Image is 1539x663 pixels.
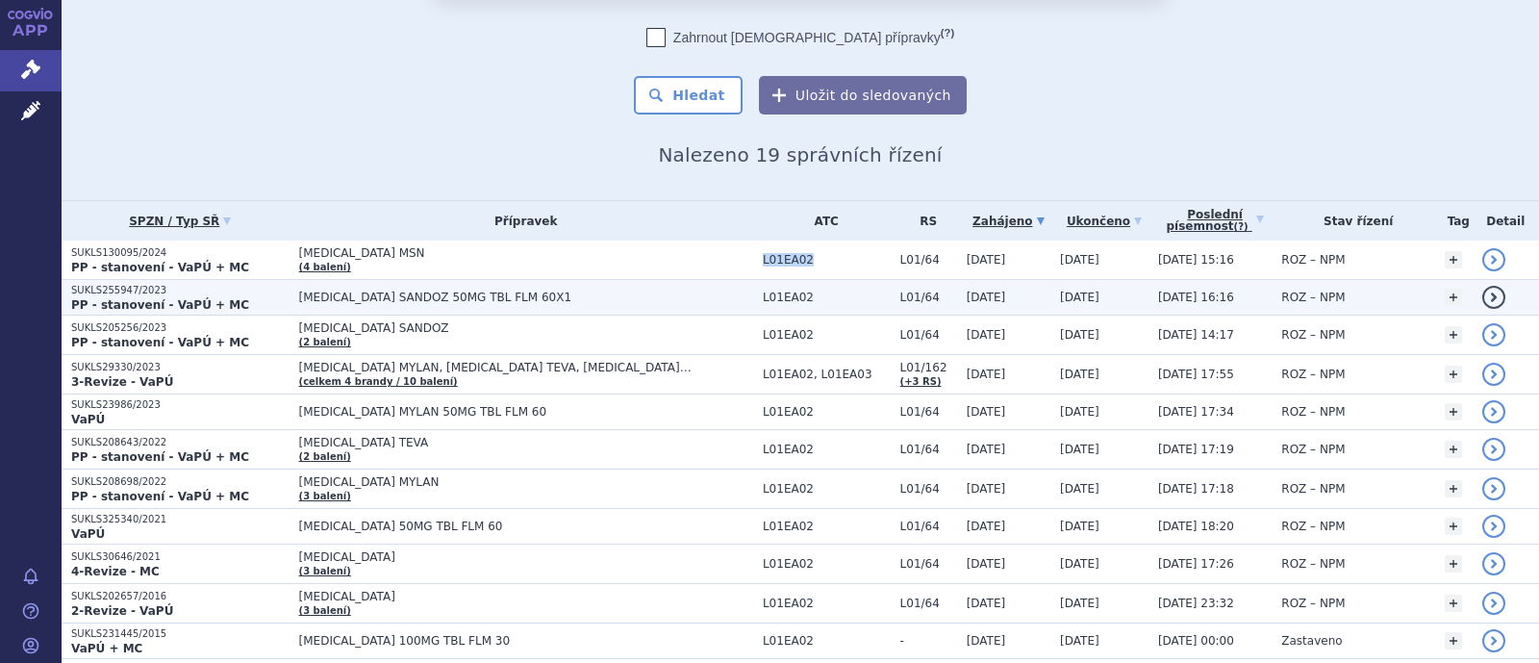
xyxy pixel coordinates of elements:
[1281,405,1345,419] span: ROZ – NPM
[71,375,173,389] strong: 3-Revize - VaPÚ
[299,361,753,374] span: [MEDICAL_DATA] MYLAN, [MEDICAL_DATA] TEVA, [MEDICAL_DATA]…
[763,368,891,381] span: L01EA02, L01EA03
[1281,634,1342,648] span: Zastaveno
[1482,286,1505,309] a: detail
[71,450,249,464] strong: PP - stanovení - VaPÚ + MC
[1060,443,1099,456] span: [DATE]
[763,597,891,610] span: L01EA02
[1158,443,1234,456] span: [DATE] 17:19
[299,262,351,272] a: (4 balení)
[1281,291,1345,304] span: ROZ – NPM
[1281,482,1345,496] span: ROZ – NPM
[1473,201,1539,241] th: Detail
[1482,515,1505,538] a: detail
[1158,405,1234,419] span: [DATE] 17:34
[1281,443,1345,456] span: ROZ – NPM
[967,557,1006,571] span: [DATE]
[1281,557,1345,571] span: ROZ – NPM
[900,328,957,342] span: L01/64
[763,253,891,267] span: L01EA02
[1482,323,1505,346] a: detail
[71,246,290,260] p: SUKLS130095/2024
[1158,482,1234,496] span: [DATE] 17:18
[1445,441,1462,458] a: +
[763,482,891,496] span: L01EA02
[1482,477,1505,500] a: detail
[71,627,290,641] p: SUKLS231445/2015
[1158,253,1234,267] span: [DATE] 15:16
[1158,201,1272,241] a: Poslednípísemnost(?)
[1281,520,1345,533] span: ROZ – NPM
[891,201,957,241] th: RS
[1060,482,1099,496] span: [DATE]
[763,520,891,533] span: L01EA02
[299,405,753,419] span: [MEDICAL_DATA] MYLAN 50MG TBL FLM 60
[1281,597,1345,610] span: ROZ – NPM
[753,201,891,241] th: ATC
[763,291,891,304] span: L01EA02
[967,634,1006,648] span: [DATE]
[1445,251,1462,268] a: +
[1158,291,1234,304] span: [DATE] 16:16
[71,321,290,335] p: SUKLS205256/2023
[1060,208,1148,235] a: Ukončeno
[71,527,105,541] strong: VaPÚ
[967,208,1050,235] a: Zahájeno
[290,201,753,241] th: Přípravek
[967,405,1006,419] span: [DATE]
[299,566,351,576] a: (3 balení)
[1158,520,1234,533] span: [DATE] 18:20
[1445,326,1462,344] a: +
[71,490,249,503] strong: PP - stanovení - VaPÚ + MC
[967,368,1006,381] span: [DATE]
[71,336,249,349] strong: PP - stanovení - VaPÚ + MC
[967,482,1006,496] span: [DATE]
[299,634,753,648] span: [MEDICAL_DATA] 100MG TBL FLM 30
[1482,552,1505,575] a: detail
[71,361,290,374] p: SUKLS29330/2023
[1158,328,1234,342] span: [DATE] 14:17
[1060,557,1099,571] span: [DATE]
[1060,253,1099,267] span: [DATE]
[299,321,753,335] span: [MEDICAL_DATA] SANDOZ
[71,436,290,449] p: SUKLS208643/2022
[900,405,957,419] span: L01/64
[1281,253,1345,267] span: ROZ – NPM
[900,443,957,456] span: L01/64
[1060,328,1099,342] span: [DATE]
[1435,201,1472,241] th: Tag
[1158,597,1234,610] span: [DATE] 23:32
[1482,629,1505,652] a: detail
[299,520,753,533] span: [MEDICAL_DATA] 50MG TBL FLM 60
[1060,291,1099,304] span: [DATE]
[71,550,290,564] p: SUKLS30646/2021
[299,436,753,449] span: [MEDICAL_DATA] TEVA
[900,482,957,496] span: L01/64
[71,475,290,489] p: SUKLS208698/2022
[71,298,249,312] strong: PP - stanovení - VaPÚ + MC
[763,405,891,419] span: L01EA02
[763,634,891,648] span: L01EA02
[1445,632,1462,650] a: +
[1445,595,1462,612] a: +
[1445,555,1462,573] a: +
[299,337,351,347] a: (2 balení)
[299,376,458,387] a: (celkem 4 brandy / 10 balení)
[941,27,954,39] abbr: (?)
[967,443,1006,456] span: [DATE]
[1445,403,1462,421] a: +
[299,605,351,616] a: (3 balení)
[763,557,891,571] span: L01EA02
[1281,368,1345,381] span: ROZ – NPM
[1445,289,1462,306] a: +
[71,261,249,274] strong: PP - stanovení - VaPÚ + MC
[1158,368,1234,381] span: [DATE] 17:55
[900,520,957,533] span: L01/64
[967,520,1006,533] span: [DATE]
[1272,201,1435,241] th: Stav řízení
[299,550,753,564] span: [MEDICAL_DATA]
[1482,363,1505,386] a: detail
[1158,557,1234,571] span: [DATE] 17:26
[1060,520,1099,533] span: [DATE]
[299,246,753,260] span: [MEDICAL_DATA] MSN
